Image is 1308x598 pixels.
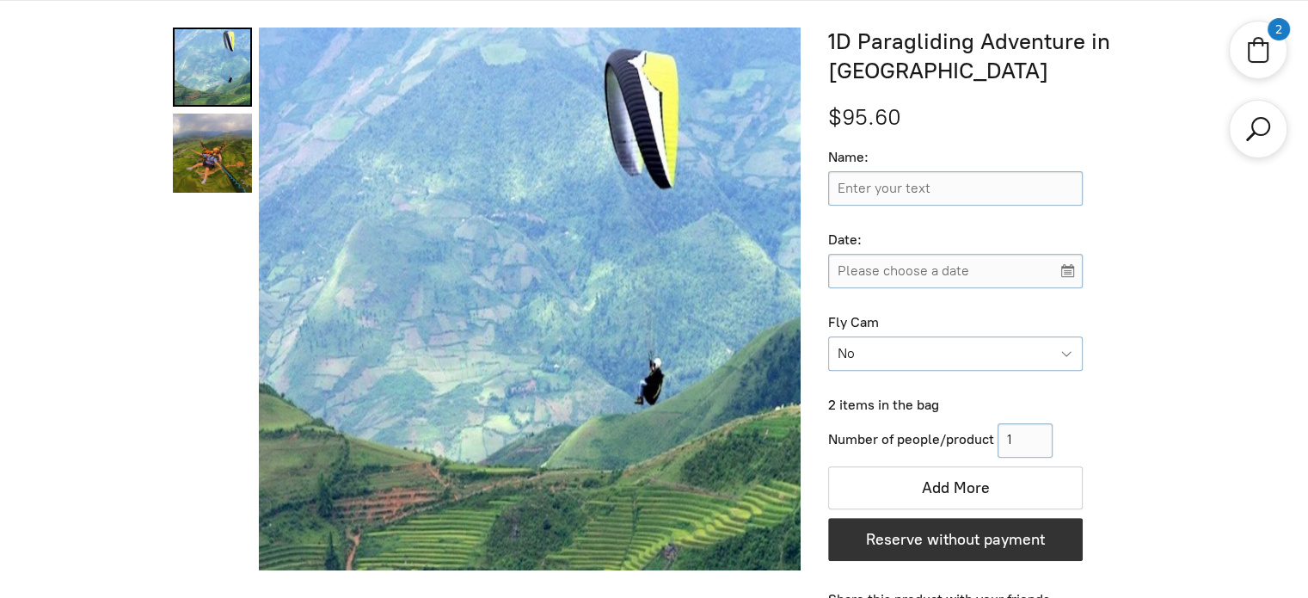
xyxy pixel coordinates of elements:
input: 1 [998,423,1053,458]
a: 1D Paragliding Adventure in Sapa 0 [173,28,252,107]
span: Number of people/product [828,431,994,447]
h1: 1D Paragliding Adventure in [GEOGRAPHIC_DATA] [828,28,1135,86]
div: Shopping cart [1229,21,1287,79]
a: 1D Paragliding Adventure in Sapa 1 [173,114,252,193]
img: 1D Paragliding Adventure in Sapa [259,28,801,570]
button: Add More [828,466,1083,509]
div: Date: [828,231,1083,250]
input: Name: [828,171,1083,206]
input: Please choose a date [828,254,1083,288]
span: 2 items in the bag [828,397,939,413]
div: 2 [1268,19,1289,40]
div: Fly Cam [828,314,1083,332]
span: Add More [922,478,990,497]
span: Reserve without payment [866,530,1045,549]
a: Search products [1243,114,1274,145]
span: $95.60 [828,103,901,131]
button: Reserve without payment [828,518,1083,561]
div: Name: [828,149,1083,167]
